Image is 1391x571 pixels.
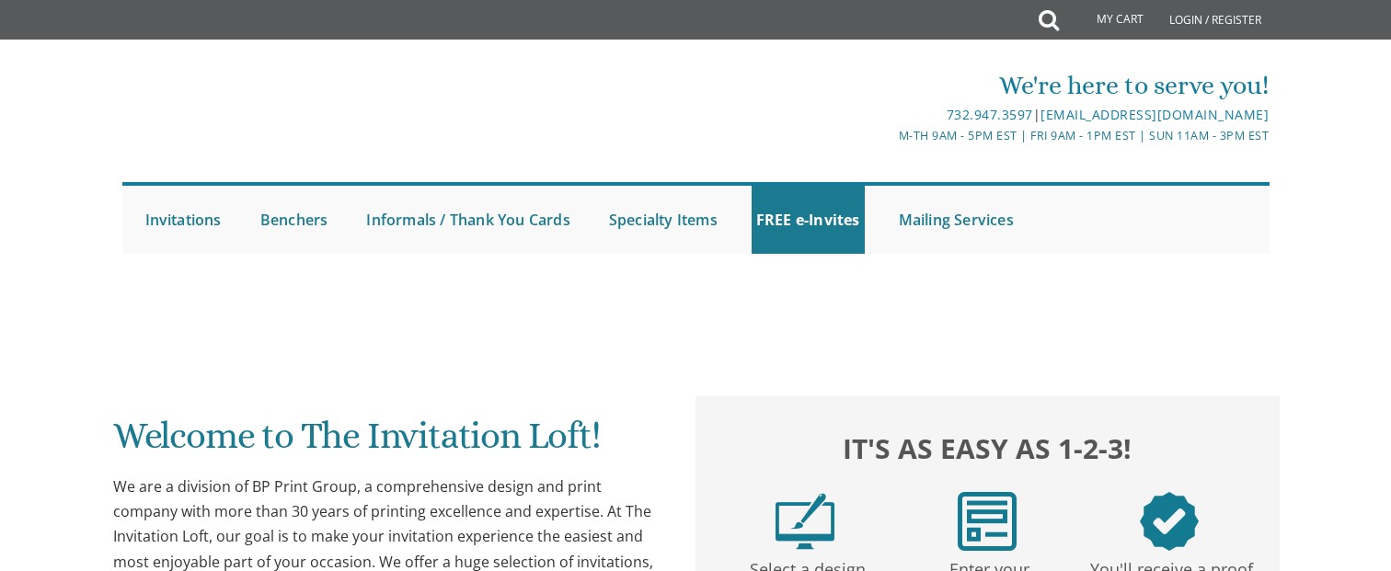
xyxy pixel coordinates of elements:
a: Benchers [256,186,333,254]
div: | [505,104,1269,126]
a: Mailing Services [894,186,1018,254]
h1: Welcome to The Invitation Loft! [113,416,660,470]
a: [EMAIL_ADDRESS][DOMAIN_NAME] [1040,106,1269,123]
a: 732.947.3597 [947,106,1033,123]
a: Specialty Items [604,186,722,254]
img: step1.png [776,492,834,551]
h2: It's as easy as 1-2-3! [714,428,1260,469]
div: M-Th 9am - 5pm EST | Fri 9am - 1pm EST | Sun 11am - 3pm EST [505,126,1269,145]
a: Informals / Thank You Cards [362,186,574,254]
a: FREE e-Invites [752,186,865,254]
a: Invitations [141,186,226,254]
img: step2.png [958,492,1017,551]
a: My Cart [1057,2,1156,39]
img: step3.png [1140,492,1199,551]
div: We're here to serve you! [505,67,1269,104]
